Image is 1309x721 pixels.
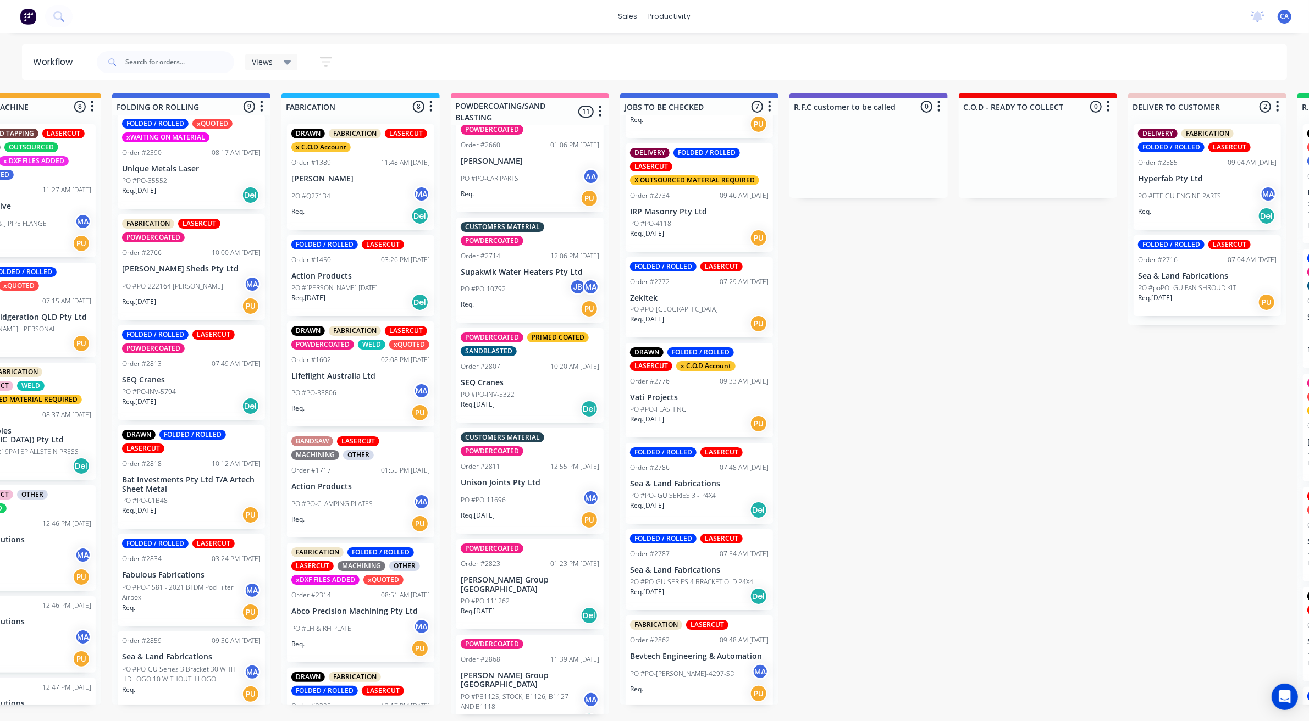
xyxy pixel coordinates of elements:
[122,583,244,602] p: PO #PO-1581 - 2021 BTDM Pod Filter Airbox
[291,403,305,413] p: Req.
[242,186,259,204] div: Del
[456,328,604,423] div: POWDERCOATEDPRIMED COATEDSANDBLASTEDOrder #280710:20 AM [DATE]SEQ CranesPO #PO-INV-5322Req.[DATE]Del
[122,148,162,158] div: Order #2390
[291,340,354,350] div: POWDERCOATED
[461,300,474,309] p: Req.
[581,400,598,418] div: Del
[42,185,91,195] div: 11:27 AM [DATE]
[291,255,331,265] div: Order #1450
[1208,142,1251,152] div: LASERCUT
[1181,129,1234,138] div: FABRICATION
[212,459,261,469] div: 10:12 AM [DATE]
[122,496,168,506] p: PO #PO-61B48
[291,240,358,249] div: FOLDED / ROLLED
[750,229,767,247] div: PU
[461,462,500,472] div: Order #2811
[461,157,599,166] p: [PERSON_NAME]
[630,293,769,303] p: Zekitek
[461,251,500,261] div: Order #2714
[291,388,336,398] p: PO #PO-33806
[242,685,259,703] div: PU
[461,390,515,400] p: PO #PO-INV-5322
[461,671,599,690] p: [PERSON_NAME] Group [GEOGRAPHIC_DATA]
[630,376,670,386] div: Order #2776
[122,459,162,469] div: Order #2818
[630,207,769,217] p: IRP Masonry Pty Ltd
[122,176,167,186] p: PO #PO-35552
[461,222,544,232] div: CUSTOMERS MATERIAL
[630,361,672,371] div: LASERCUT
[1134,124,1281,230] div: DELIVERYFABRICATIONFOLDED / ROLLEDLASERCUTOrder #258509:04 AM [DATE]Hyperfab Pty LtdPO #FTE GU EN...
[42,683,91,692] div: 12:47 PM [DATE]
[1272,684,1298,710] div: Open Intercom Messenger
[720,635,769,645] div: 09:48 AM [DATE]
[118,425,265,529] div: DRAWNFOLDED / ROLLEDLASERCUTOrder #281810:12 AM [DATE]Bat Investments Pty Ltd T/A Artech Sheet Me...
[630,262,697,271] div: FOLDED / ROLLED
[362,240,404,249] div: LASERCUT
[381,465,430,475] div: 01:55 PM [DATE]
[700,447,743,457] div: LASERCUT
[461,575,599,594] p: [PERSON_NAME] Group [GEOGRAPHIC_DATA]
[1134,235,1281,316] div: FOLDED / ROLLEDLASERCUTOrder #271607:04 AM [DATE]Sea & Land FabricationsPO #poPO- GU FAN SHROUD K...
[291,371,430,381] p: Lifeflight Australia Ltd
[118,214,265,320] div: FABRICATIONLASERCUTPOWDERCOATEDOrder #276610:00 AM [DATE][PERSON_NAME] Sheds Pty LtdPO #PO-222164...
[122,186,156,196] p: Req. [DATE]
[244,664,261,680] div: MA
[329,326,381,336] div: FABRICATION
[122,375,261,385] p: SEQ Cranes
[212,248,261,258] div: 10:00 AM [DATE]
[122,297,156,307] p: Req. [DATE]
[720,277,769,287] div: 07:29 AM [DATE]
[122,652,261,662] p: Sea & Land Fabrications
[73,235,90,252] div: PU
[1258,207,1275,225] div: Del
[122,232,185,242] div: POWDERCOATED
[363,575,404,585] div: xQUOTED
[1138,174,1277,184] p: Hyperfab Pty Ltd
[461,332,523,342] div: POWDERCOATED
[550,655,599,664] div: 11:39 AM [DATE]
[411,640,429,657] div: PU
[20,8,36,25] img: Factory
[212,554,261,564] div: 03:24 PM [DATE]
[461,655,500,664] div: Order #2868
[630,652,769,661] p: Bevtech Engineering & Automation
[1138,207,1151,217] p: Req.
[192,330,235,340] div: LASERCUT
[630,404,687,414] p: PO #PO-FLASHING
[630,534,697,543] div: FOLDED / ROLLED
[630,229,664,239] p: Req. [DATE]
[122,264,261,274] p: [PERSON_NAME] Sheds Pty Ltd
[291,547,344,557] div: FABRICATION
[461,268,599,277] p: Supakwik Water Heaters Pty Ltd
[630,447,697,457] div: FOLDED / ROLLED
[291,607,430,616] p: Abco Precision Machining Pty Ltd
[291,465,331,475] div: Order #1717
[125,51,234,73] input: Search for orders...
[630,115,643,125] p: Req.
[626,343,773,437] div: DRAWNFOLDED / ROLLEDLASERCUTx C.O.D AccountOrder #277609:33 AM [DATE]Vati ProjectsPO #PO-FLASHING...
[122,359,162,369] div: Order #2813
[118,114,265,209] div: FOLDED / ROLLEDxQUOTEDxWAITING ON MATERIALOrder #239008:17 AM [DATE]Unique Metals LaserPO #PO-355...
[461,174,518,184] p: PO #PO-CAR PARTS
[461,236,523,246] div: POWDERCOATED
[630,479,769,489] p: Sea & Land Fabrications
[411,207,429,225] div: Del
[287,235,434,316] div: FOLDED / ROLLEDLASERCUTOrder #145003:26 PM [DATE]Action ProductsPO #[PERSON_NAME] [DATE]Req.[DATE...
[1228,255,1277,265] div: 07:04 AM [DATE]
[73,457,90,475] div: Del
[550,462,599,472] div: 12:55 PM [DATE]
[1138,191,1221,201] p: PO #FTE GU ENGINE PARTS
[291,355,331,365] div: Order #1602
[720,549,769,559] div: 07:54 AM [DATE]
[461,606,495,616] p: Req. [DATE]
[42,601,91,611] div: 12:46 PM [DATE]
[347,547,414,557] div: FOLDED / ROLLED
[581,511,598,529] div: PU
[122,570,261,580] p: Fabulous Fabrications
[291,686,358,696] div: FOLDED / ROLLED
[343,450,374,460] div: OTHER
[570,279,586,295] div: JB
[550,140,599,150] div: 01:06 PM [DATE]
[287,124,434,230] div: DRAWNFABRICATIONLASERCUTx C.O.D AccountOrder #138911:48 AM [DATE][PERSON_NAME]PO #Q27134MAReq.Del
